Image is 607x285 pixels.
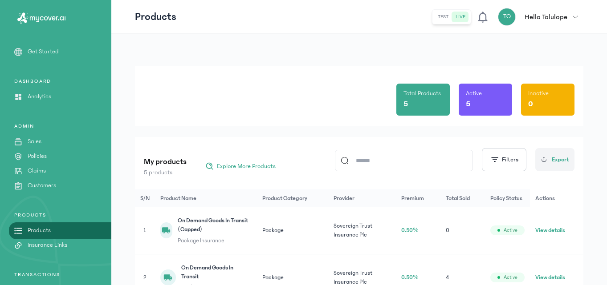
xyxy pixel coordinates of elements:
th: Policy Status [485,189,530,207]
th: Premium [396,189,440,207]
span: Package Insurance [178,236,252,245]
span: 4 [446,274,449,281]
button: View details [535,273,565,282]
span: 2 [143,274,147,281]
p: Inactive [528,89,567,98]
p: 5 [403,98,408,110]
p: Claims [28,166,46,176]
span: Export [552,155,569,165]
th: Provider [328,189,396,207]
span: On Demand Goods In Transit (Capped) [178,216,252,234]
p: Analytics [28,92,51,101]
p: 5 [466,98,470,110]
button: Explore More Products [201,159,280,173]
span: 1 [143,227,146,233]
td: Sovereign Trust Insurance Plc [328,207,396,254]
p: Policies [28,152,47,161]
th: S/N [135,189,155,207]
th: Product Category [257,189,328,207]
th: Total Sold [440,189,485,207]
span: 0.50% [401,227,419,233]
p: Products [28,226,51,235]
span: Active [504,274,517,281]
p: My products [144,156,187,168]
p: Total Products [403,89,443,98]
p: Hello Tolulope [525,12,567,22]
p: Customers [28,181,56,190]
p: Get Started [28,47,59,56]
span: 0 [446,227,449,233]
span: Explore More Products [217,162,276,171]
span: Active [504,227,517,234]
span: 0.50% [401,274,419,281]
div: TO [498,8,516,26]
button: Filters [482,148,526,171]
p: Sales [28,137,41,146]
p: 5 products [144,168,187,177]
th: Product Name [155,189,257,207]
td: Package [257,207,328,254]
button: Export [535,148,574,171]
button: test [434,12,452,22]
span: On Demand Goods In Transit [181,263,251,281]
p: Active [466,89,505,98]
th: Actions [530,189,583,207]
p: Insurance Links [28,241,67,250]
p: Products [135,10,176,24]
p: 0 [528,98,533,110]
button: TOHello Tolulope [498,8,583,26]
button: View details [535,226,565,235]
button: live [452,12,469,22]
